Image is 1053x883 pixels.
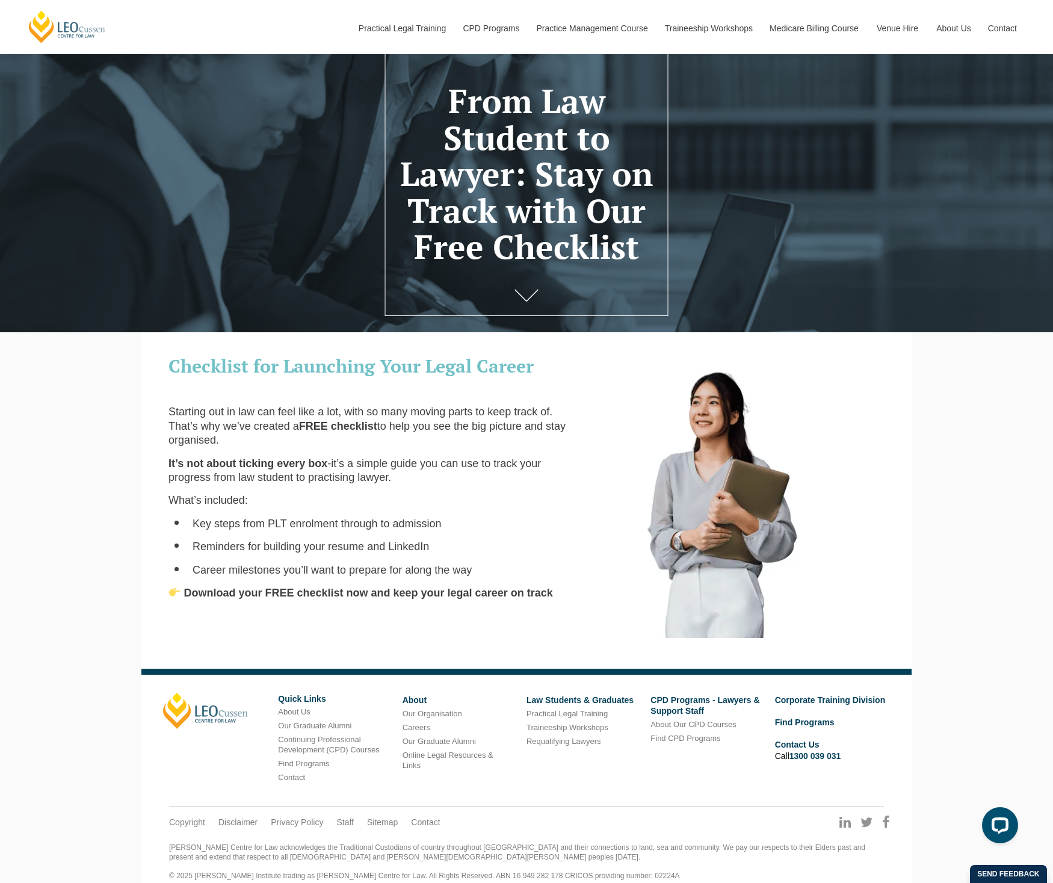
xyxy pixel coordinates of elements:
[650,695,759,716] a: CPD Programs - Lawyers & Support Staff
[299,420,377,432] span: FREE checklist
[168,406,552,432] span: Starting out in law can feel like a lot, with so many moving parts to keep track of. That’s why w...
[193,518,442,530] span: Key steps from PLT enrolment through to admission
[168,457,327,469] span: It’s not about ticking every box
[271,817,323,828] a: Privacy Policy
[403,751,493,770] a: Online Legal Resources & Links
[775,695,886,705] a: Corporate Training Division
[169,843,884,881] div: [PERSON_NAME] Centre for Law acknowledges the Traditional Custodians of country throughout [GEOGR...
[278,773,305,782] a: Contact
[775,737,890,763] li: Call
[400,83,653,265] h1: From Law Student to Lawyer: Stay on Track with Our Free Checklist
[350,2,454,54] a: Practical Legal Training
[411,817,440,828] a: Contact
[336,817,354,828] a: Staff
[278,721,351,730] a: Our Graduate Alumni
[278,695,393,704] h6: Quick Links
[278,707,310,716] a: About Us
[454,2,527,54] a: CPD Programs
[403,723,430,732] a: Careers
[218,817,258,828] a: Disclaimer
[526,723,608,732] a: Traineeship Workshops
[979,2,1026,54] a: Contact
[168,457,541,483] span: -it’s a simple guide you can use to track your progress from law student to practising lawyer.
[789,751,841,761] a: 1300 039 031
[193,564,472,576] span: Career milestones you’ll want to prepare for along the way
[526,695,634,705] a: Law Students & Graduates
[403,709,462,718] a: Our Organisation
[169,587,180,598] img: 👉
[775,717,835,727] a: Find Programs
[184,587,553,599] span: Download your FREE checklist now and keep your legal career on track
[650,720,736,729] a: About Our CPD Courses
[168,494,248,506] span: What’s included:
[163,693,248,729] a: [PERSON_NAME]
[761,2,868,54] a: Medicare Billing Course
[972,802,1023,853] iframe: LiveChat chat widget
[403,695,427,705] a: About
[528,2,656,54] a: Practice Management Course
[656,2,761,54] a: Traineeship Workshops
[27,10,107,44] a: [PERSON_NAME] Centre for Law
[169,817,205,828] a: Copyright
[193,541,429,553] span: Reminders for building your resume and LinkedIn
[526,737,601,746] a: Requalifying Lawyers
[775,740,820,749] a: Contact Us
[403,737,476,746] a: Our Graduate Alumni
[278,759,329,768] a: Find Programs
[168,354,534,378] span: Checklist for Launching Your Legal Career
[868,2,927,54] a: Venue Hire
[927,2,979,54] a: About Us
[526,709,608,718] a: Practical Legal Training
[367,817,398,828] a: Sitemap
[650,734,720,743] a: Find CPD Programs
[278,735,379,754] a: Continuing Professional Development (CPD) Courses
